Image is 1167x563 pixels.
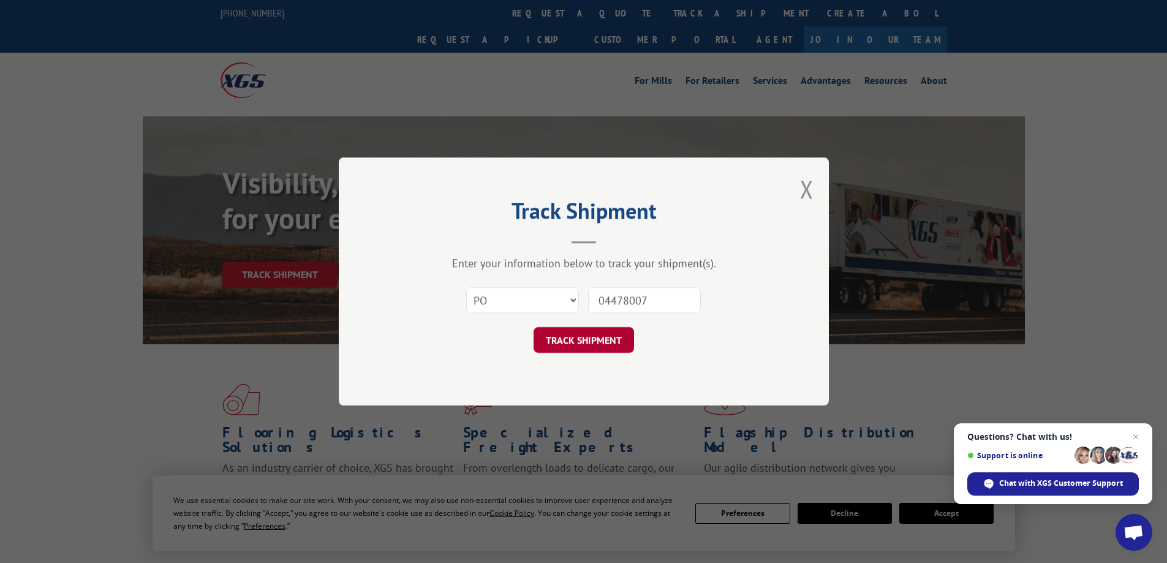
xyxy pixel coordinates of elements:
[588,287,701,313] input: Number(s)
[1116,514,1152,551] div: Open chat
[400,202,768,225] h2: Track Shipment
[967,472,1139,496] div: Chat with XGS Customer Support
[1128,429,1143,444] span: Close chat
[534,327,634,353] button: TRACK SHIPMENT
[999,478,1123,489] span: Chat with XGS Customer Support
[967,451,1070,460] span: Support is online
[800,173,814,205] button: Close modal
[400,256,768,270] div: Enter your information below to track your shipment(s).
[967,432,1139,442] span: Questions? Chat with us!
